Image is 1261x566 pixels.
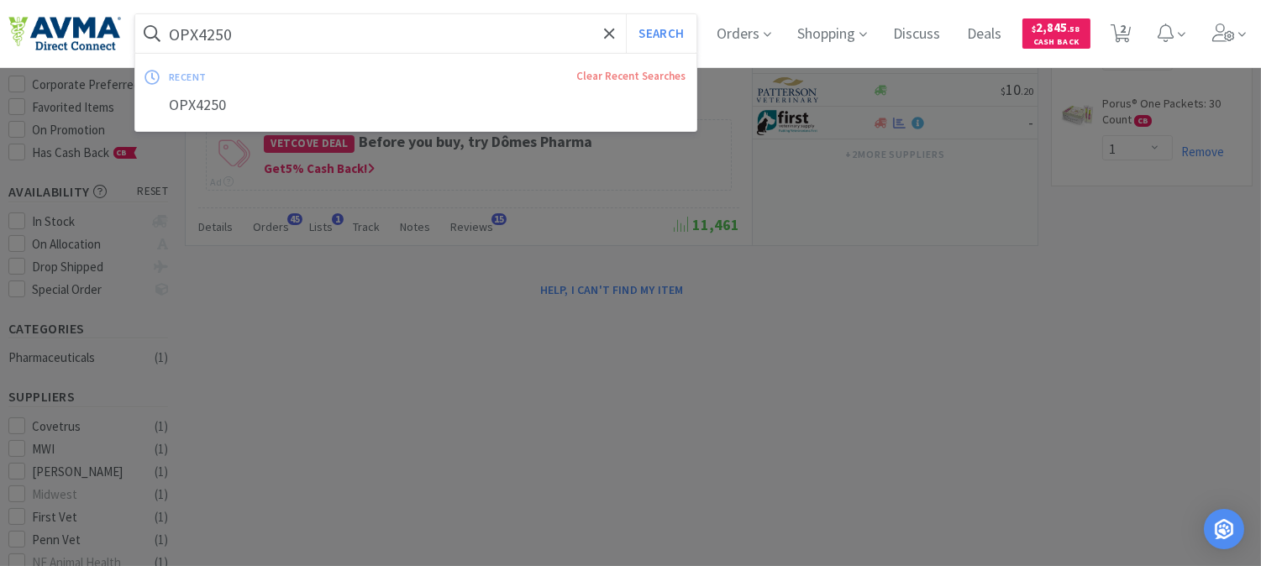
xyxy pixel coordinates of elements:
a: 2 [1104,29,1138,44]
a: Clear Recent Searches [577,69,686,83]
a: Deals [961,27,1009,42]
img: e4e33dab9f054f5782a47901c742baa9_102.png [8,16,121,51]
button: Search [626,14,696,53]
span: Cash Back [1032,38,1080,49]
span: . 58 [1068,24,1080,34]
div: recent [169,64,391,90]
input: Search by item, sku, manufacturer, ingredient, size... [135,14,696,53]
div: OPX4250 [135,90,696,121]
span: 2,845 [1032,19,1080,35]
div: Open Intercom Messenger [1204,509,1244,549]
a: Discuss [887,27,948,42]
a: $2,845.58Cash Back [1022,11,1090,56]
span: $ [1032,24,1037,34]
